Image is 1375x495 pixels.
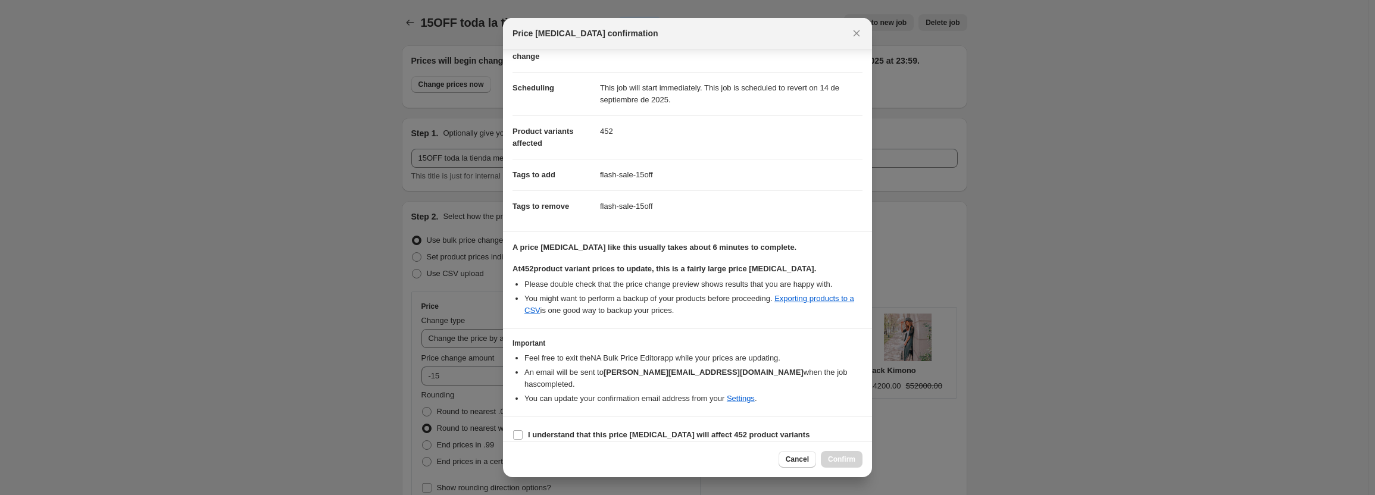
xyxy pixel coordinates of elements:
[512,83,554,92] span: Scheduling
[600,159,862,190] dd: flash-sale-15off
[512,202,569,211] span: Tags to remove
[524,293,862,317] li: You might want to perform a backup of your products before proceeding. is one good way to backup ...
[848,25,865,42] button: Close
[727,394,755,403] a: Settings
[524,393,862,405] li: You can update your confirmation email address from your .
[512,27,658,39] span: Price [MEDICAL_DATA] confirmation
[512,127,574,148] span: Product variants affected
[512,264,816,273] b: At 452 product variant prices to update, this is a fairly large price [MEDICAL_DATA].
[512,243,796,252] b: A price [MEDICAL_DATA] like this usually takes about 6 minutes to complete.
[779,451,816,468] button: Cancel
[604,368,804,377] b: [PERSON_NAME][EMAIL_ADDRESS][DOMAIN_NAME]
[524,352,862,364] li: Feel free to exit the NA Bulk Price Editor app while your prices are updating.
[600,190,862,222] dd: flash-sale-15off
[600,115,862,147] dd: 452
[524,366,862,390] li: An email will be sent to when the job has completed .
[528,430,810,439] b: I understand that this price [MEDICAL_DATA] will affect 452 product variants
[600,72,862,115] dd: This job will start immediately. This job is scheduled to revert on 14 de septiembre de 2025.
[512,339,862,348] h3: Important
[512,170,555,179] span: Tags to add
[786,455,809,464] span: Cancel
[524,278,862,290] li: Please double check that the price change preview shows results that you are happy with.
[524,294,854,315] a: Exporting products to a CSV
